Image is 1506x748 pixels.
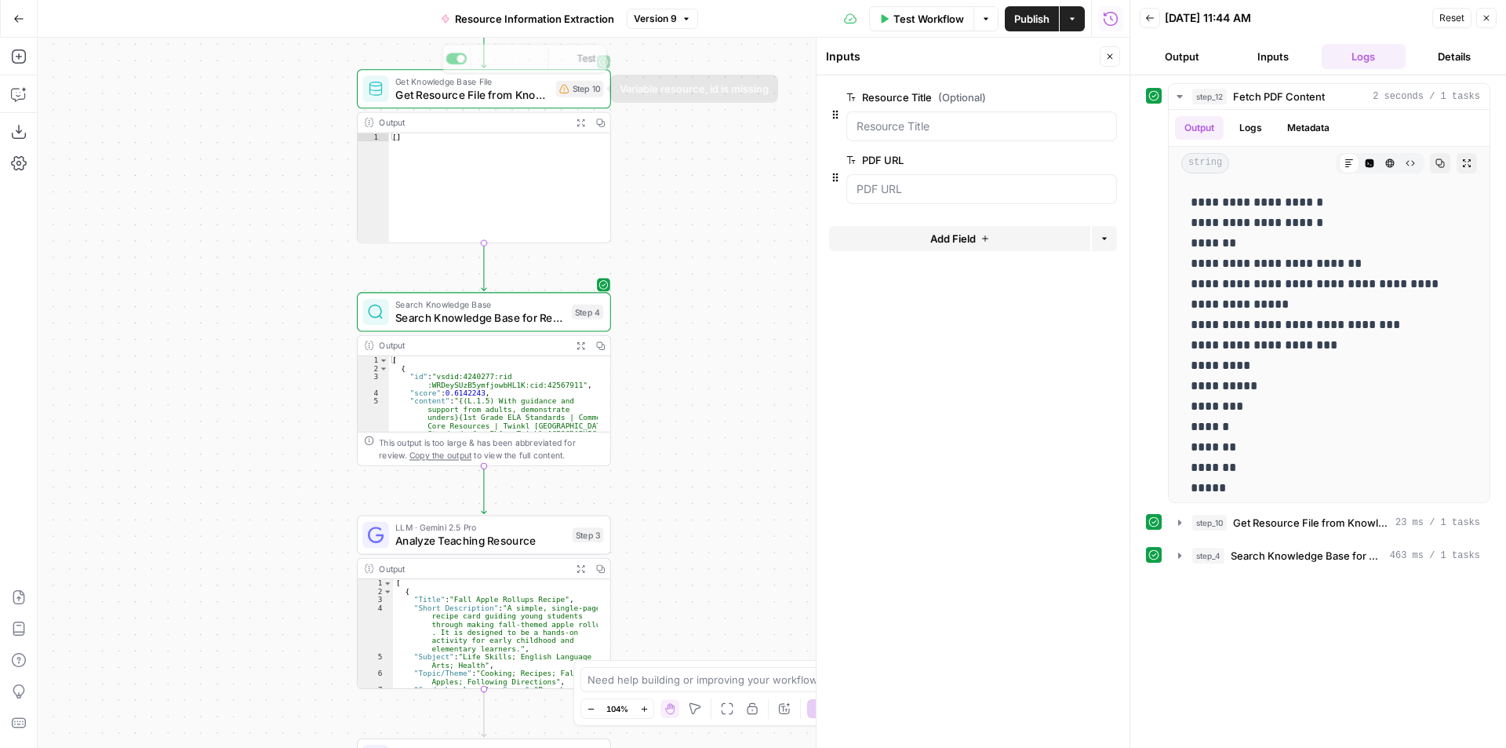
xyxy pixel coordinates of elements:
span: Add Field [930,231,976,246]
span: 463 ms / 1 tasks [1390,549,1480,563]
span: Get Knowledge Base File [395,75,549,89]
span: Search Knowledge Base for Resource [1231,548,1384,564]
g: Edge from step_3 to step_5 [482,689,486,737]
span: Get Resource File from Knowledge Base [395,86,549,103]
button: Inputs [1231,44,1315,69]
g: Edge from step_4 to step_3 [482,466,486,514]
span: step_4 [1192,548,1224,564]
button: Test Workflow [869,6,973,31]
button: Add Field [829,226,1090,251]
span: Test Workflow [893,11,964,27]
button: Logs [1322,44,1406,69]
div: 2 [358,364,389,372]
span: string [1181,153,1229,173]
button: Reset [1432,8,1471,28]
button: Version 9 [627,9,698,29]
div: Step 4 [572,305,604,319]
span: LLM · Gemini 2.5 Pro [395,521,566,535]
span: Resource Information Extraction [455,11,614,27]
div: Get Knowledge Base FileGet Resource File from Knowledge BaseStep 10TestOutput[] [357,69,611,243]
span: Reset [1439,11,1464,25]
span: Toggle code folding, rows 2 through 51 [383,587,391,595]
div: 6 [358,670,393,686]
label: Resource Title [846,89,1028,105]
div: Output [379,562,566,575]
div: 4 [358,389,389,397]
button: 2 seconds / 1 tasks [1169,84,1490,109]
div: 4 [358,604,393,653]
div: 1 [358,133,389,141]
div: 5 [358,397,389,651]
div: 2 [358,587,393,595]
g: Edge from step_12 to step_10 [482,20,486,68]
div: Step 10 [556,81,604,97]
div: This output is too large & has been abbreviated for review. to view the full content. [379,436,603,462]
div: Inputs [826,49,1095,64]
button: 463 ms / 1 tasks [1169,543,1490,568]
input: PDF URL [857,181,1107,197]
span: Analyze Teaching Resource [395,532,566,549]
span: step_12 [1192,89,1227,104]
input: Resource Title [857,119,1107,134]
span: Search Knowledge Base for Resource [395,309,565,326]
span: Get Resource File from Knowledge Base [1233,515,1389,531]
button: Resource Information Extraction [431,6,624,31]
div: LLM · Gemini 2.5 ProAnalyze Teaching ResourceStep 3Output[ { "Title":"Fall Apple Rollups Recipe",... [357,516,611,689]
span: 2 seconds / 1 tasks [1373,89,1480,104]
button: Logs [1230,116,1271,140]
button: Output [1140,44,1224,69]
span: Toggle code folding, rows 1 through 52 [383,579,391,587]
div: Search Knowledge BaseSearch Knowledge Base for ResourceStep 4Output[ { "id":"vsdid:4240277:rid :W... [357,292,611,465]
div: 1 [358,579,393,587]
label: PDF URL [846,152,1028,168]
button: 23 ms / 1 tasks [1169,510,1490,535]
button: Metadata [1278,116,1339,140]
span: 23 ms / 1 tasks [1395,516,1480,530]
span: Publish [1014,11,1049,27]
div: Output [379,339,566,352]
span: Search Knowledge Base [395,298,565,312]
div: 1 [358,356,389,364]
div: Step 3 [573,527,604,542]
span: Copy the output [409,451,471,461]
div: Output [379,116,566,130]
div: 2 seconds / 1 tasks [1169,110,1490,502]
g: Edge from step_10 to step_4 [482,243,486,291]
div: 7 [358,686,393,702]
div: 3 [358,373,389,389]
span: Version 9 [634,12,677,26]
span: Toggle code folding, rows 2 through 6 [379,364,387,372]
span: Toggle code folding, rows 1 through 7 [379,356,387,364]
span: 104% [606,702,628,715]
div: 5 [358,653,393,670]
button: Publish [1005,6,1059,31]
span: Fetch PDF Content [1233,89,1325,104]
div: 3 [358,596,393,604]
span: (Optional) [938,89,986,105]
span: step_10 [1192,515,1227,531]
button: Details [1412,44,1497,69]
button: Output [1175,116,1224,140]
